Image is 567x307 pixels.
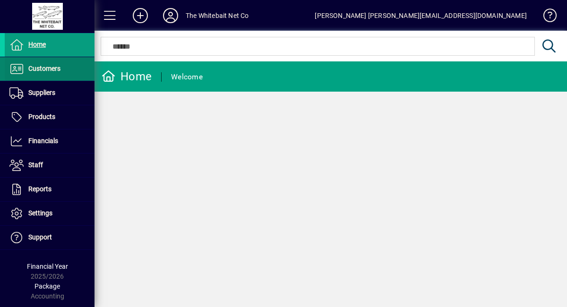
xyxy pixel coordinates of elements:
[28,185,52,193] span: Reports
[28,209,52,217] span: Settings
[28,161,43,169] span: Staff
[315,8,527,23] div: [PERSON_NAME] [PERSON_NAME][EMAIL_ADDRESS][DOMAIN_NAME]
[5,153,94,177] a: Staff
[5,81,94,105] a: Suppliers
[5,178,94,201] a: Reports
[5,129,94,153] a: Financials
[102,69,152,84] div: Home
[5,202,94,225] a: Settings
[536,2,555,33] a: Knowledge Base
[28,113,55,120] span: Products
[5,105,94,129] a: Products
[186,8,249,23] div: The Whitebait Net Co
[5,226,94,249] a: Support
[28,89,55,96] span: Suppliers
[27,263,68,270] span: Financial Year
[125,7,155,24] button: Add
[28,137,58,145] span: Financials
[28,65,60,72] span: Customers
[28,41,46,48] span: Home
[171,69,203,85] div: Welcome
[28,233,52,241] span: Support
[34,282,60,290] span: Package
[155,7,186,24] button: Profile
[5,57,94,81] a: Customers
